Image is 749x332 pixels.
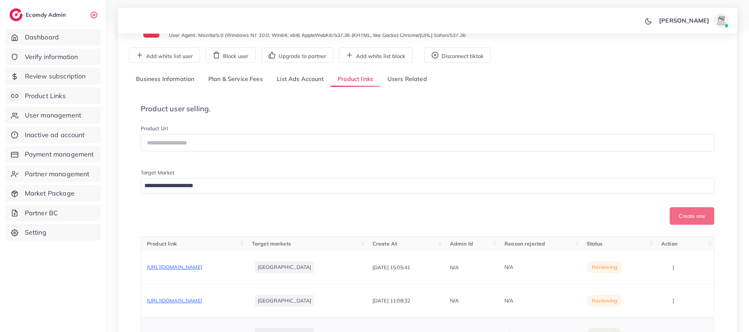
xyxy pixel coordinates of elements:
[5,68,101,85] a: Review subscription
[255,261,314,273] li: [GEOGRAPHIC_DATA]
[592,297,617,304] span: reviewing
[450,263,459,272] p: N/A
[504,264,513,270] span: N/A
[339,47,413,63] button: Add white list block
[10,8,68,21] a: logoEcomdy Admin
[10,8,23,21] img: logo
[147,297,202,304] span: [URL][DOMAIN_NAME]
[261,47,333,63] button: Upgrade to partner
[5,29,101,46] a: Dashboard
[659,16,709,25] p: [PERSON_NAME]
[424,47,491,63] button: Disconnect tiktok
[141,178,714,194] div: Search for option
[331,72,380,87] a: Product links
[25,208,58,218] span: Partner BC
[5,88,101,104] a: Product Links
[372,240,397,247] span: Create At
[25,228,46,237] span: Setting
[504,297,513,304] span: N/A
[670,207,714,225] button: Create one
[5,49,101,65] a: Verify information
[25,72,86,81] span: Review subscription
[25,52,78,62] span: Verify information
[5,185,101,202] a: Market Package
[141,104,714,113] h4: Product user selling.
[5,224,101,241] a: Setting
[372,296,410,305] p: [DATE] 11:08:32
[661,240,677,247] span: Action
[129,47,200,63] button: Add white list user
[270,72,331,87] a: List Ads Account
[25,91,66,101] span: Product Links
[252,240,291,247] span: Target markets
[587,240,603,247] span: Status
[450,296,459,305] p: N/A
[25,189,75,198] span: Market Package
[201,72,270,87] a: Plan & Service Fees
[655,13,731,28] a: [PERSON_NAME]avatar
[5,146,101,163] a: Payment management
[206,47,256,63] button: Block user
[372,263,410,272] p: [DATE] 15:05:41
[25,130,85,140] span: Inactive ad account
[5,166,101,182] a: Partner management
[25,32,59,42] span: Dashboard
[592,263,617,271] span: reviewing
[714,13,729,28] img: avatar
[129,72,201,87] a: Business Information
[147,240,177,247] span: Product link
[142,180,705,192] input: Search for option
[5,107,101,124] a: User management
[450,240,473,247] span: Admin Id
[26,11,68,18] h2: Ecomdy Admin
[141,169,174,176] label: Target Market
[504,240,545,247] span: Reason rejected
[25,111,81,120] span: User management
[5,127,101,143] a: Inactive ad account
[255,295,314,306] li: [GEOGRAPHIC_DATA]
[147,264,202,270] span: [URL][DOMAIN_NAME]
[25,150,94,159] span: Payment management
[380,72,434,87] a: Users Related
[141,125,168,132] label: Product Url
[25,169,90,179] span: Partner management
[5,205,101,221] a: Partner BC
